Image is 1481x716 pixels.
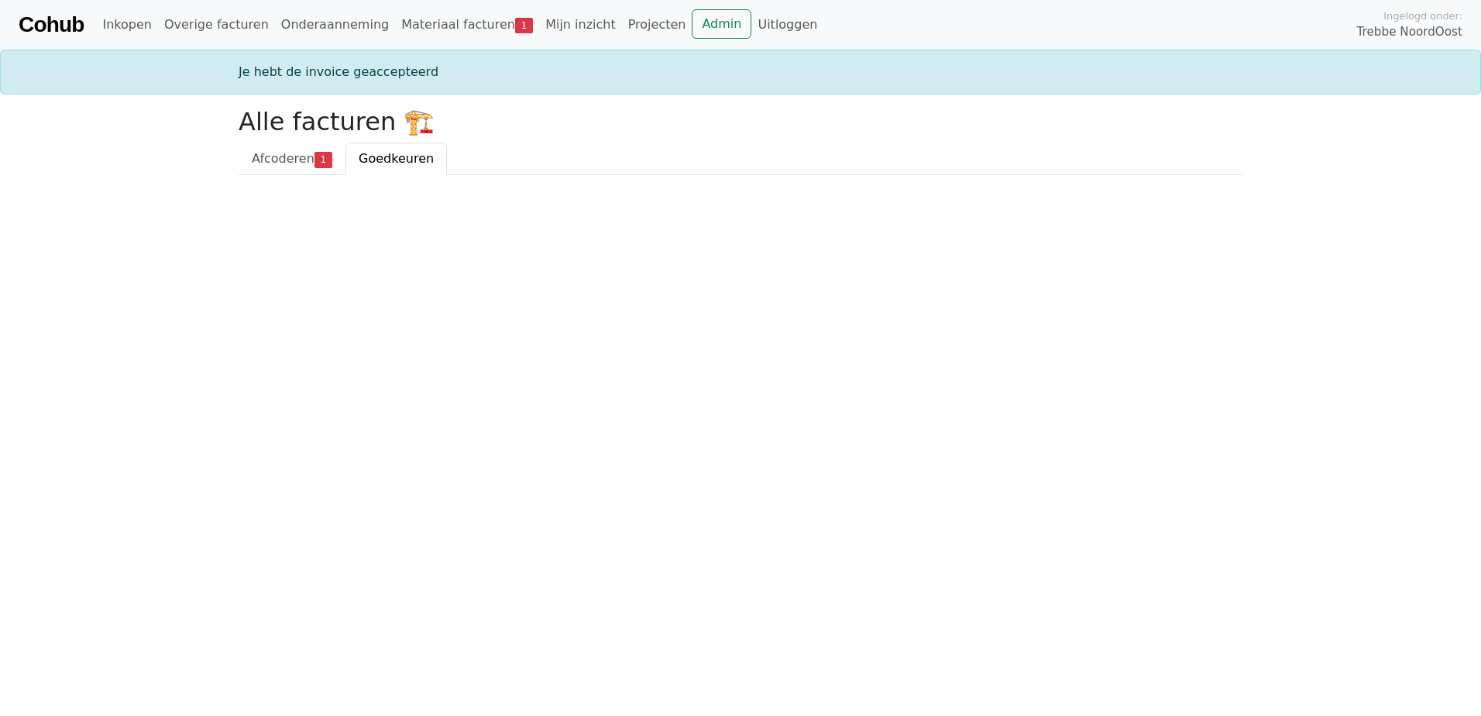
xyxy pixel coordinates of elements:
[96,9,157,40] a: Inkopen
[622,9,692,40] a: Projecten
[275,9,395,40] a: Onderaanneming
[692,9,751,39] a: Admin
[359,151,434,166] span: Goedkeuren
[539,9,622,40] a: Mijn inzicht
[515,18,533,33] span: 1
[239,143,345,175] a: Afcoderen1
[345,143,447,175] a: Goedkeuren
[314,152,332,167] span: 1
[1357,23,1462,41] span: Trebbe NoordOost
[751,9,823,40] a: Uitloggen
[395,9,539,40] a: Materiaal facturen1
[1383,9,1462,23] span: Ingelogd onder:
[229,63,1252,81] div: Je hebt de invoice geaccepteerd
[252,151,314,166] span: Afcoderen
[19,6,84,43] a: Cohub
[158,9,275,40] a: Overige facturen
[239,107,1242,136] h2: Alle facturen 🏗️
